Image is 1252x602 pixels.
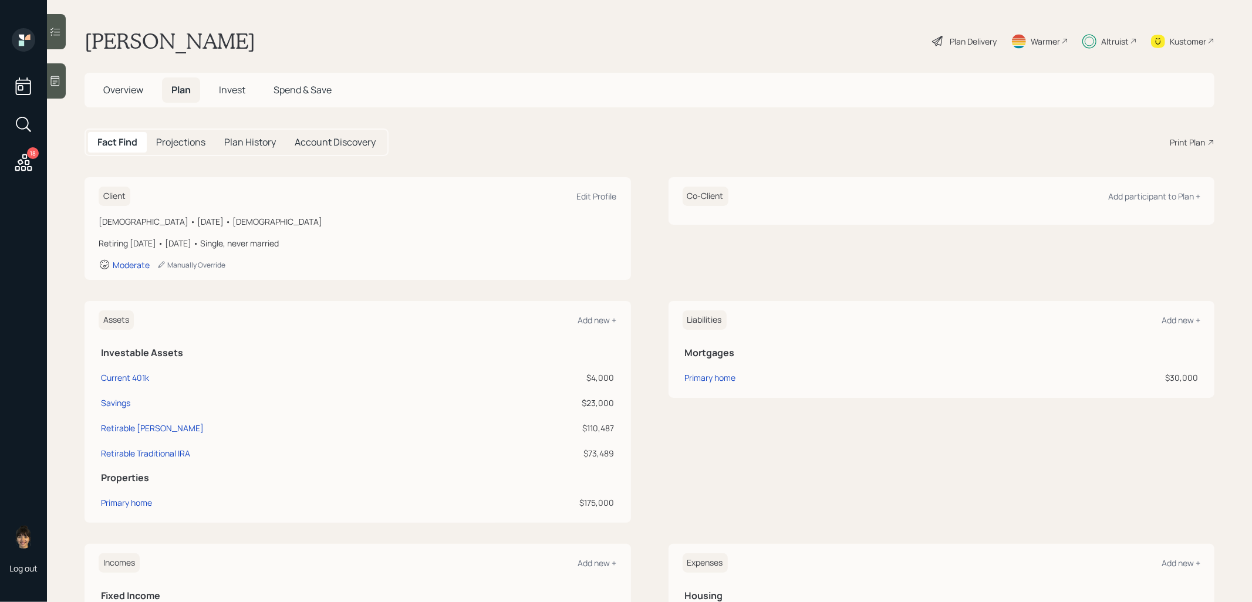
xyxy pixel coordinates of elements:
[99,187,130,206] h6: Client
[685,371,736,384] div: Primary home
[274,83,332,96] span: Spend & Save
[101,347,615,359] h5: Investable Assets
[685,590,1199,601] h5: Housing
[683,310,727,330] h6: Liabilities
[157,260,225,270] div: Manually Override
[577,191,617,202] div: Edit Profile
[99,310,134,330] h6: Assets
[99,553,140,573] h6: Incomes
[1162,314,1200,326] div: Add new +
[295,137,376,148] h5: Account Discovery
[101,472,615,483] h5: Properties
[685,347,1199,359] h5: Mortgages
[1031,35,1060,48] div: Warmer
[578,314,617,326] div: Add new +
[12,525,35,549] img: treva-nostdahl-headshot.png
[156,137,205,148] h5: Projections
[683,553,728,573] h6: Expenses
[97,137,137,148] h5: Fact Find
[480,496,615,509] div: $175,000
[101,590,615,601] h5: Fixed Income
[99,215,617,228] div: [DEMOGRAPHIC_DATA] • [DATE] • [DEMOGRAPHIC_DATA]
[101,422,204,434] div: Retirable [PERSON_NAME]
[480,447,615,459] div: $73,489
[85,28,255,54] h1: [PERSON_NAME]
[103,83,143,96] span: Overview
[224,137,276,148] h5: Plan History
[101,496,152,509] div: Primary home
[994,371,1198,384] div: $30,000
[1170,136,1205,148] div: Print Plan
[480,371,615,384] div: $4,000
[101,447,190,459] div: Retirable Traditional IRA
[480,422,615,434] div: $110,487
[1108,191,1200,202] div: Add participant to Plan +
[171,83,191,96] span: Plan
[683,187,728,206] h6: Co-Client
[578,557,617,569] div: Add new +
[99,237,617,249] div: Retiring [DATE] • [DATE] • Single, never married
[27,147,39,159] div: 18
[9,563,38,574] div: Log out
[1170,35,1206,48] div: Kustomer
[1162,557,1200,569] div: Add new +
[480,397,615,409] div: $23,000
[101,397,130,409] div: Savings
[950,35,997,48] div: Plan Delivery
[113,259,150,270] div: Moderate
[219,83,245,96] span: Invest
[1101,35,1129,48] div: Altruist
[101,371,149,384] div: Current 401k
